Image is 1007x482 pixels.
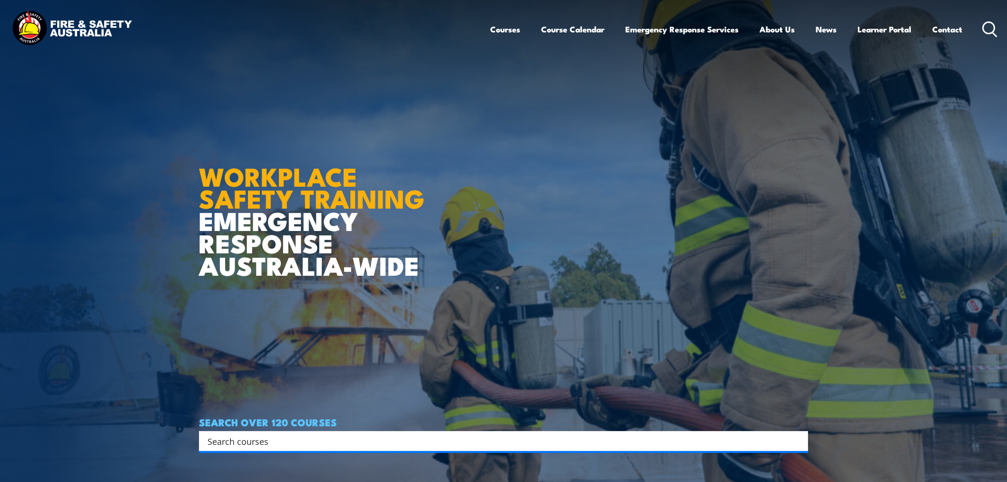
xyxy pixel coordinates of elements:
[932,17,962,42] a: Contact
[490,17,520,42] a: Courses
[625,17,739,42] a: Emergency Response Services
[207,434,787,448] input: Search input
[816,17,837,42] a: News
[541,17,604,42] a: Course Calendar
[209,434,789,448] form: Search form
[858,17,911,42] a: Learner Portal
[199,156,425,218] strong: WORKPLACE SAFETY TRAINING
[760,17,795,42] a: About Us
[199,417,808,427] h4: SEARCH OVER 120 COURSES
[791,434,805,448] button: Search magnifier button
[199,141,432,276] h1: EMERGENCY RESPONSE AUSTRALIA-WIDE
